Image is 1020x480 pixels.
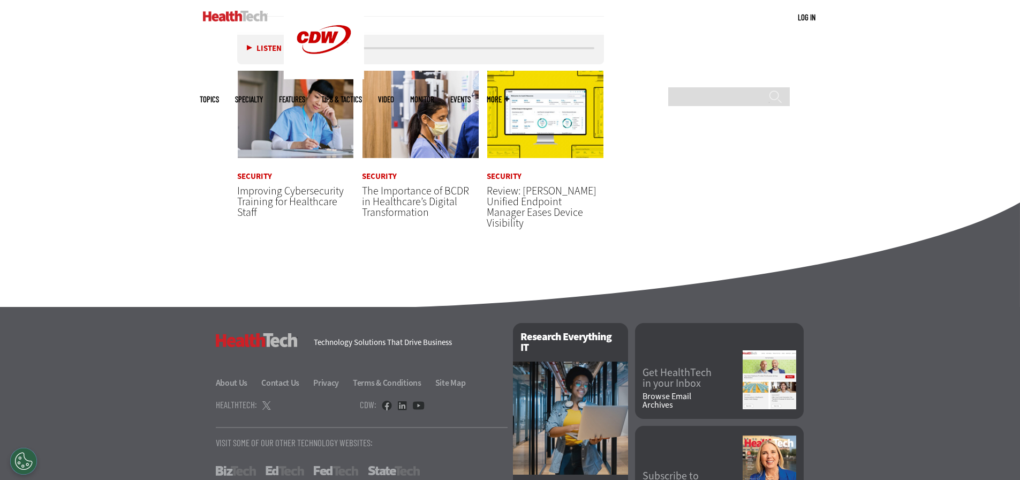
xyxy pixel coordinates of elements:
[362,172,397,181] a: Security
[314,339,500,347] h4: Technology Solutions That Drive Business
[200,95,219,103] span: Topics
[487,95,509,103] span: More
[643,367,743,389] a: Get HealthTechin your Inbox
[235,95,263,103] span: Specialty
[743,350,796,409] img: newsletter screenshot
[10,448,37,475] div: Cookies Settings
[216,400,257,409] h4: HealthTech:
[487,184,596,230] a: Review: [PERSON_NAME] Unified Endpoint Manager Eases Device Visibility
[237,172,272,181] a: Security
[313,377,351,388] a: Privacy
[353,377,434,388] a: Terms & Conditions
[362,184,469,220] a: The Importance of BCDR in Healthcare’s Digital Transformation
[643,392,743,409] a: Browse EmailArchives
[513,323,628,362] h2: Research Everything IT
[216,333,298,347] h3: HealthTech
[450,95,471,103] a: Events
[284,71,364,82] a: CDW
[410,95,434,103] a: MonITor
[266,466,304,476] a: EdTech
[216,466,256,476] a: BizTech
[368,466,420,476] a: StateTech
[798,12,815,23] div: User menu
[203,11,268,21] img: Home
[378,95,394,103] a: Video
[279,95,305,103] a: Features
[216,377,260,388] a: About Us
[487,70,604,159] img: Ivanti Unified Endpoint Manager
[261,377,312,388] a: Contact Us
[237,184,344,220] a: Improving Cybersecurity Training for Healthcare Staff
[10,448,37,475] button: Open Preferences
[321,95,362,103] a: Tips & Tactics
[216,438,508,447] p: Visit Some Of Our Other Technology Websites:
[487,172,522,181] a: Security
[314,466,358,476] a: FedTech
[435,377,466,388] a: Site Map
[360,400,376,409] h4: CDW:
[798,12,815,22] a: Log in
